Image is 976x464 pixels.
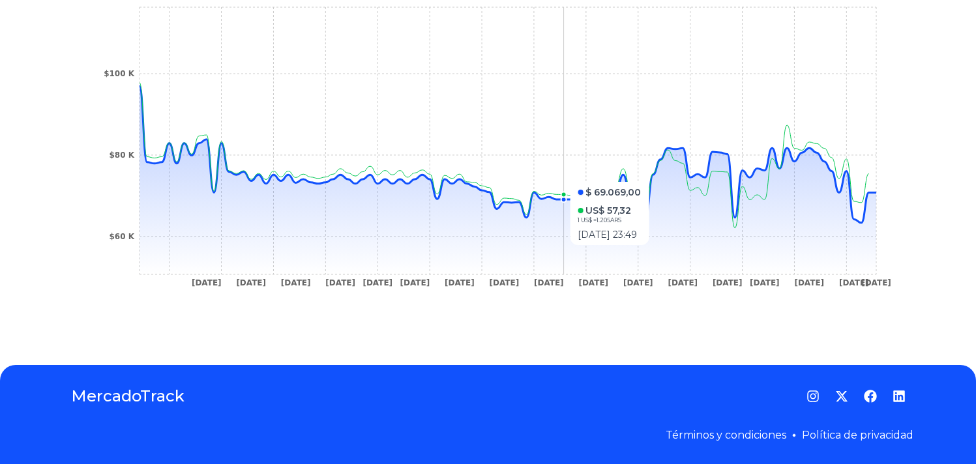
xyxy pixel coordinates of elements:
a: Twitter [835,390,848,403]
tspan: [DATE] [712,278,742,287]
a: Facebook [864,390,877,403]
tspan: $100 K [104,69,135,78]
tspan: [DATE] [362,278,392,287]
tspan: [DATE] [280,278,310,287]
tspan: [DATE] [623,278,653,287]
tspan: [DATE] [236,278,266,287]
tspan: [DATE] [533,278,563,287]
a: Términos y condiciones [666,429,786,441]
tspan: [DATE] [794,278,824,287]
tspan: [DATE] [668,278,698,287]
tspan: $60 K [109,232,134,241]
tspan: [DATE] [861,278,891,287]
tspan: $80 K [109,151,134,160]
tspan: [DATE] [325,278,355,287]
a: Política de privacidad [802,429,913,441]
tspan: [DATE] [191,278,221,287]
tspan: [DATE] [838,278,868,287]
tspan: [DATE] [489,278,519,287]
tspan: [DATE] [444,278,474,287]
tspan: [DATE] [749,278,779,287]
a: LinkedIn [893,390,906,403]
tspan: [DATE] [578,278,608,287]
tspan: [DATE] [400,278,430,287]
a: Instagram [806,390,820,403]
a: MercadoTrack [71,386,185,407]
